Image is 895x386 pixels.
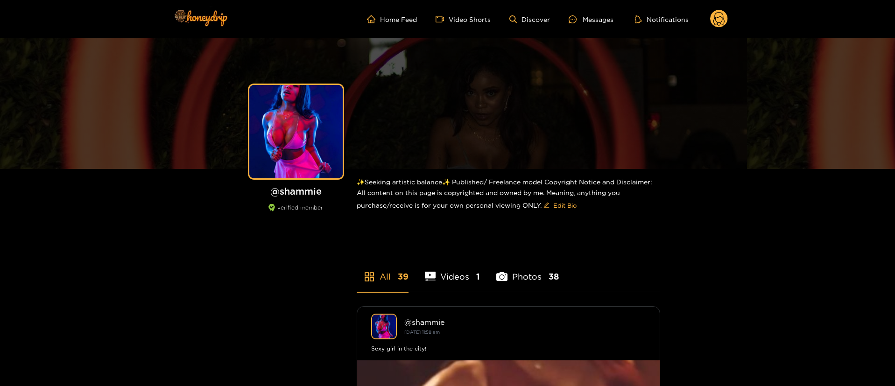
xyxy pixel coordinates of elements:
[436,15,449,23] span: video-camera
[425,250,480,292] li: Videos
[569,14,613,25] div: Messages
[436,15,491,23] a: Video Shorts
[404,318,646,326] div: @ shammie
[245,185,347,197] h1: @ shammie
[509,15,550,23] a: Discover
[367,15,380,23] span: home
[357,250,409,292] li: All
[398,271,409,282] span: 39
[371,344,646,353] div: Sexy girl in the city!
[404,330,440,335] small: [DATE] 11:58 am
[367,15,417,23] a: Home Feed
[357,169,660,220] div: ✨Seeking artistic balance✨ Published/ Freelance model Copyright Notice and Disclaimer: All conten...
[553,201,577,210] span: Edit Bio
[476,271,480,282] span: 1
[245,204,347,221] div: verified member
[371,314,397,339] img: shammie
[364,271,375,282] span: appstore
[542,198,578,213] button: editEdit Bio
[632,14,691,24] button: Notifications
[543,202,550,209] span: edit
[496,250,559,292] li: Photos
[549,271,559,282] span: 38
